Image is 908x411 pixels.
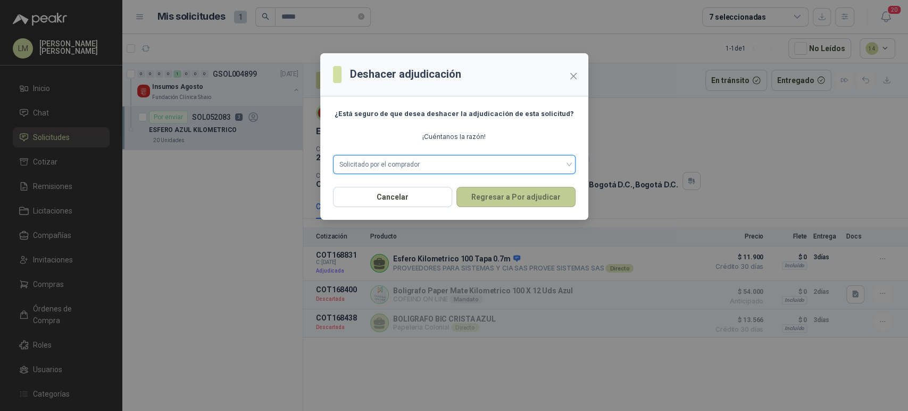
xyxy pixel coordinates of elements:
[565,68,582,85] button: Close
[456,187,576,207] button: Regresar a Por adjudicar
[333,109,576,119] p: ¿Está seguro de que desea deshacer la adjudicación de esta solicitud?
[333,187,452,207] button: Cancelar
[350,66,461,83] h3: Deshacer adjudicación
[333,132,576,142] p: ¡Cuéntanos la razón!
[339,157,569,172] span: Solicitado por el comprador
[569,72,578,80] span: close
